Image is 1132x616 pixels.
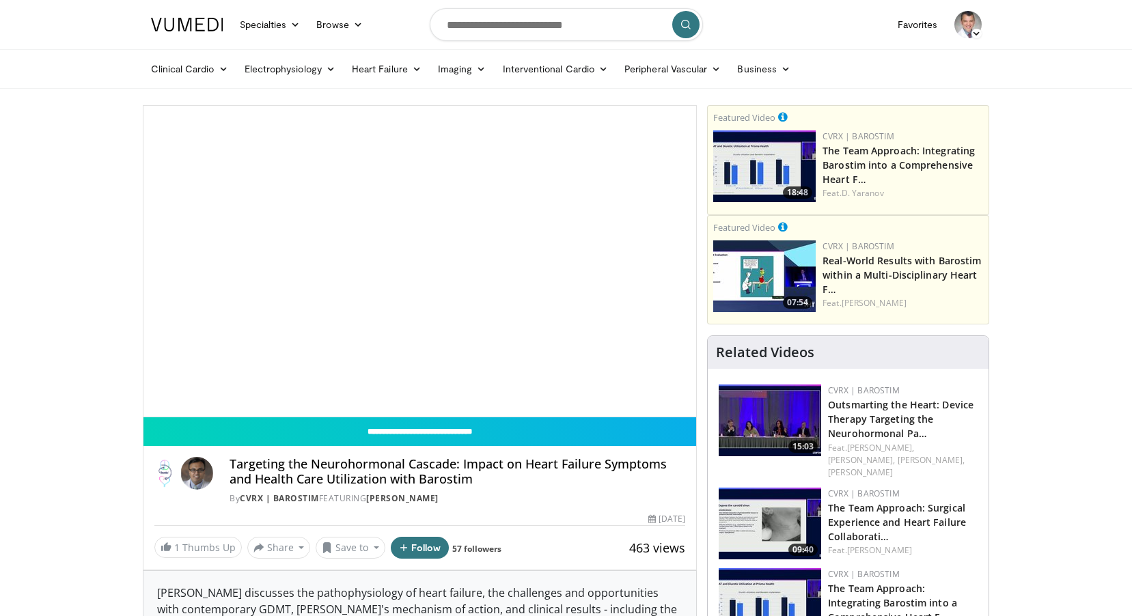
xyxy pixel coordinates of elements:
span: 07:54 [783,296,812,309]
img: d6bcd5d9-0712-4576-a4e4-b34173a4dc7b.150x105_q85_crop-smart_upscale.jpg [713,240,816,312]
a: CVRx | Barostim [828,568,900,580]
a: [PERSON_NAME] [842,297,907,309]
a: CVRx | Barostim [240,492,319,504]
a: Clinical Cardio [143,55,236,83]
video-js: Video Player [143,106,697,417]
small: Featured Video [713,221,775,234]
a: Imaging [430,55,495,83]
div: Feat. [823,187,983,199]
button: Share [247,537,311,559]
a: Outsmarting the Heart: Device Therapy Targeting the Neurohormonal Pa… [828,398,974,440]
a: CVRx | Barostim [828,384,900,396]
a: 18:48 [713,130,816,202]
div: By FEATURING [230,492,685,505]
img: 9024bdba-d598-45df-aa59-939dcf4955e5.150x105_q85_crop-smart_upscale.jpg [719,488,821,559]
div: Feat. [828,544,978,557]
a: [PERSON_NAME] [366,492,439,504]
a: Electrophysiology [236,55,344,83]
a: CVRx | Barostim [823,130,894,142]
div: [DATE] [648,513,685,525]
span: 09:40 [788,544,818,556]
a: 09:40 [719,488,821,559]
a: Peripheral Vascular [616,55,729,83]
img: Avatar [954,11,982,38]
a: [PERSON_NAME], [847,442,914,453]
span: 463 views [629,540,685,556]
img: Avatar [180,457,213,490]
small: Featured Video [713,111,775,124]
a: Favorites [889,11,946,38]
button: Save to [316,537,385,559]
a: 57 followers [452,543,501,555]
span: 18:48 [783,186,812,199]
a: CVRx | Barostim [828,488,900,499]
a: CVRx | Barostim [823,240,894,252]
a: Specialties [232,11,309,38]
button: Follow [391,537,450,559]
a: Interventional Cardio [495,55,617,83]
a: [PERSON_NAME], [828,454,895,466]
a: 07:54 [713,240,816,312]
img: VuMedi Logo [151,18,223,31]
a: Heart Failure [344,55,430,83]
a: [PERSON_NAME], [898,454,965,466]
a: [PERSON_NAME] [828,466,893,478]
img: CVRx | Barostim [154,457,176,490]
div: Feat. [823,297,983,309]
div: Feat. [828,442,978,479]
img: 6d264a54-9de4-4e50-92ac-3980a0489eeb.150x105_q85_crop-smart_upscale.jpg [713,130,816,202]
input: Search topics, interventions [430,8,703,41]
h4: Targeting the Neurohormonal Cascade: Impact on Heart Failure Symptoms and Health Care Utilization... [230,457,685,486]
a: D. Yaranov [842,187,884,199]
a: Browse [308,11,371,38]
a: Real-World Results with Barostim within a Multi-Disciplinary Heart F… [823,254,981,296]
a: 15:03 [719,384,821,456]
h4: Related Videos [716,344,814,361]
img: 2054f365-4d7c-4152-a144-a44c813dc1d5.150x105_q85_crop-smart_upscale.jpg [719,384,821,456]
a: Business [729,55,799,83]
span: 15:03 [788,440,818,453]
a: The Team Approach: Surgical Experience and Heart Failure Collaborati… [828,501,966,543]
span: 1 [174,541,180,554]
a: The Team Approach: Integrating Barostim into a Comprehensive Heart F… [823,144,975,186]
a: [PERSON_NAME] [847,544,912,556]
a: 1 Thumbs Up [154,537,242,558]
